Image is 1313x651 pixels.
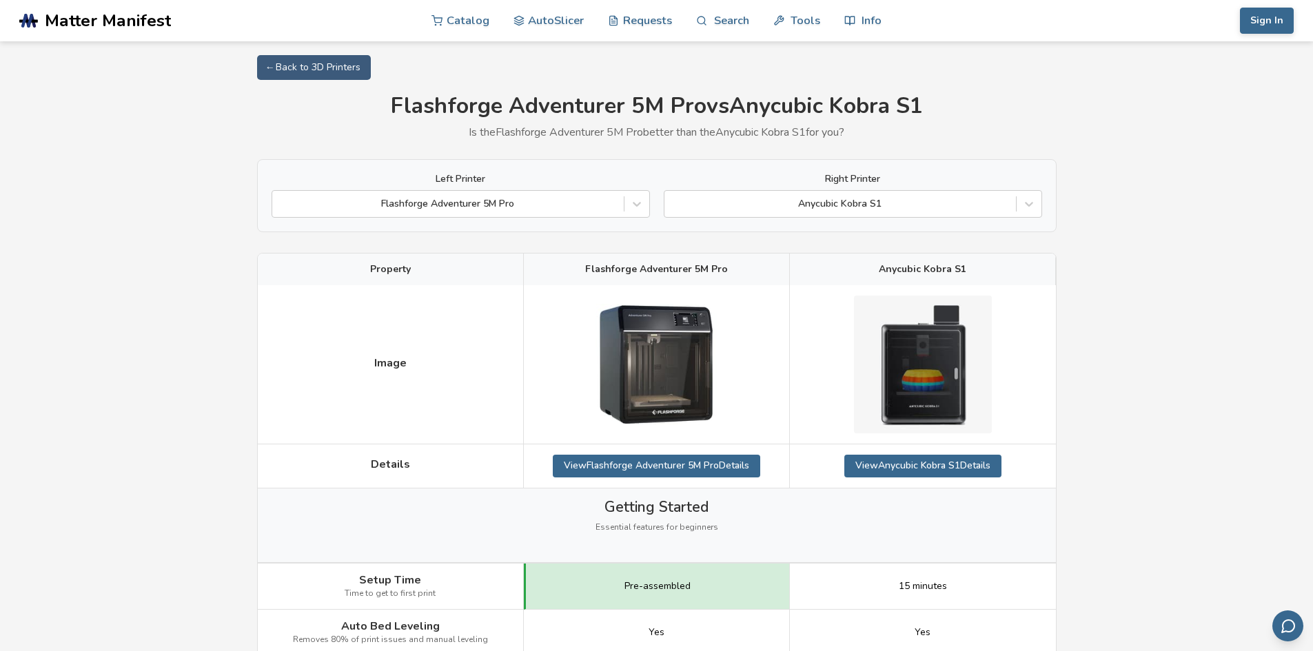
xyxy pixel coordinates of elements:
[879,264,966,275] span: Anycubic Kobra S1
[359,574,421,586] span: Setup Time
[844,455,1001,477] a: ViewAnycubic Kobra S1Details
[1240,8,1294,34] button: Sign In
[257,126,1057,138] p: Is the Flashforge Adventurer 5M Pro better than the Anycubic Kobra S1 for you?
[371,458,410,471] span: Details
[604,499,709,515] span: Getting Started
[341,620,440,632] span: Auto Bed Leveling
[585,264,728,275] span: Flashforge Adventurer 5M Pro
[624,581,691,592] span: Pre-assembled
[854,296,992,433] img: Anycubic Kobra S1
[899,581,947,592] span: 15 minutes
[587,296,725,433] img: Flashforge Adventurer 5M Pro
[671,198,674,209] input: Anycubic Kobra S1
[279,198,282,209] input: Flashforge Adventurer 5M Pro
[345,589,436,599] span: Time to get to first print
[374,357,407,369] span: Image
[553,455,760,477] a: ViewFlashforge Adventurer 5M ProDetails
[370,264,411,275] span: Property
[45,11,171,30] span: Matter Manifest
[272,174,650,185] label: Left Printer
[1272,610,1303,641] button: Send feedback via email
[596,523,718,533] span: Essential features for beginners
[649,627,664,638] span: Yes
[664,174,1042,185] label: Right Printer
[293,635,488,645] span: Removes 80% of print issues and manual leveling
[257,94,1057,119] h1: Flashforge Adventurer 5M Pro vs Anycubic Kobra S1
[257,55,371,80] a: ← Back to 3D Printers
[915,627,930,638] span: Yes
